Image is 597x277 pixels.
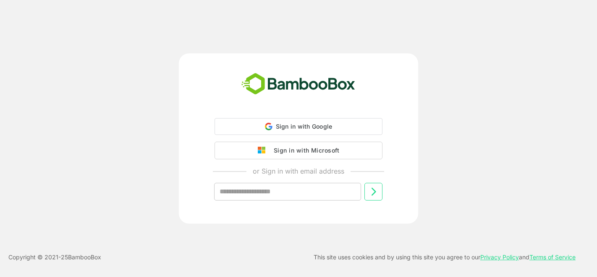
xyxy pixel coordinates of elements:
img: bamboobox [237,70,360,98]
p: This site uses cookies and by using this site you agree to our and [314,252,576,262]
div: Sign in with Google [215,118,382,135]
p: Copyright © 2021- 25 BambooBox [8,252,101,262]
div: Sign in with Microsoft [270,145,339,156]
a: Privacy Policy [480,253,519,261]
img: google [258,147,270,154]
p: or Sign in with email address [253,166,344,176]
span: Sign in with Google [276,123,333,130]
button: Sign in with Microsoft [215,142,382,159]
a: Terms of Service [529,253,576,261]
